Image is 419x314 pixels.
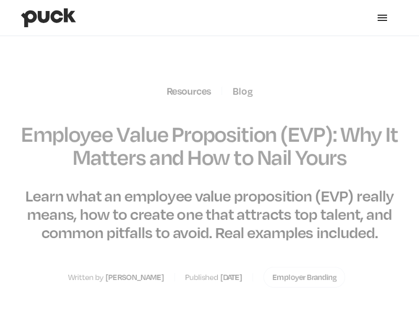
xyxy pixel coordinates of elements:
div: menu [367,2,398,33]
div: [PERSON_NAME] [106,272,164,282]
div: Learn what an employee value proposition (EVP) really means, how to create one that attracts top ... [10,186,409,242]
div: Resources [167,85,211,97]
a: Blog [233,85,252,97]
div: Published [185,272,218,282]
div: Written by [68,272,104,282]
div: [DATE] [220,272,242,282]
h1: Employee Value Proposition (EVP): Why It Matters and How to Nail Yours [10,122,409,168]
div: Employer Branding [272,272,337,282]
